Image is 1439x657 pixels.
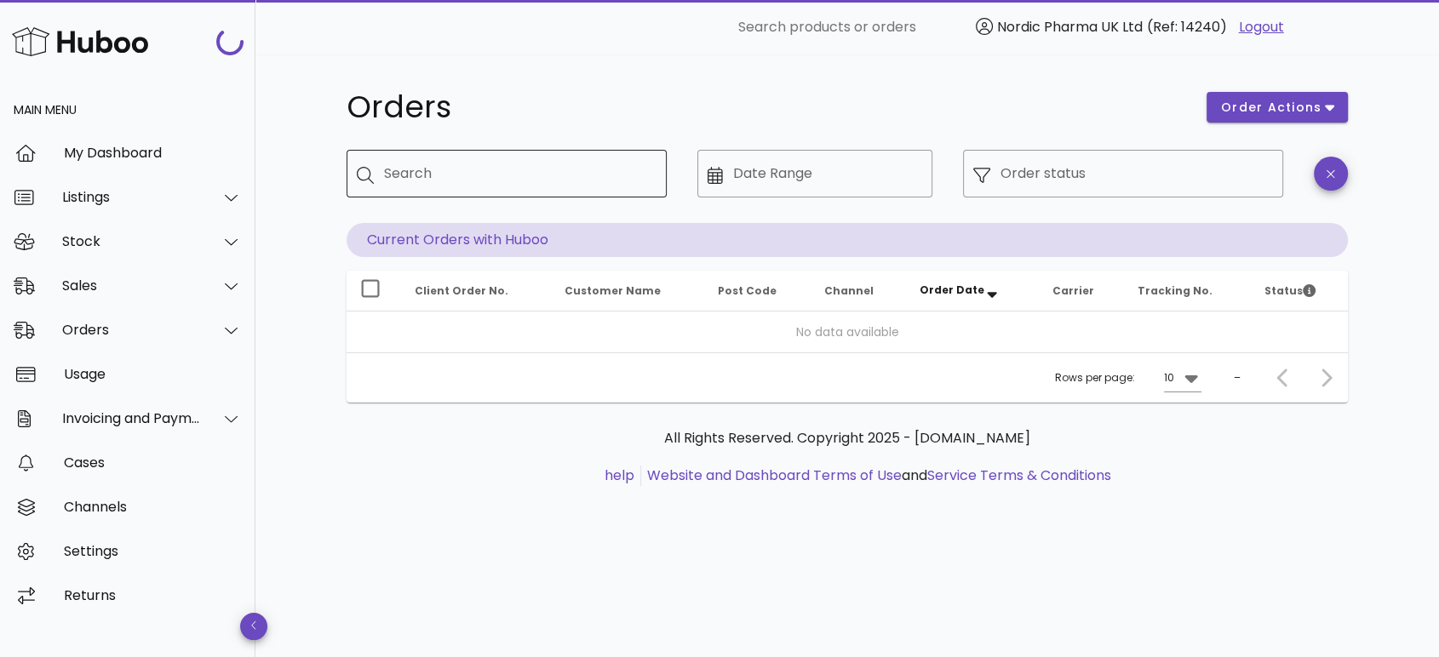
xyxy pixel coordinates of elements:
[62,410,201,426] div: Invoicing and Payments
[927,466,1111,485] a: Service Terms & Conditions
[64,499,242,515] div: Channels
[551,271,704,311] th: Customer Name
[64,145,242,161] div: My Dashboard
[401,271,551,311] th: Client Order No.
[347,223,1348,257] p: Current Orders with Huboo
[1164,370,1174,386] div: 10
[62,233,201,249] div: Stock
[1164,364,1201,391] div: 10Rows per page:
[64,543,242,559] div: Settings
[1207,92,1348,123] button: order actions
[62,277,201,294] div: Sales
[12,23,148,60] img: Huboo Logo
[704,271,811,311] th: Post Code
[64,366,242,382] div: Usage
[347,311,1348,352] td: No data available
[997,17,1143,37] span: Nordic Pharma UK Ltd
[1264,283,1316,298] span: Status
[415,283,508,298] span: Client Order No.
[718,283,777,298] span: Post Code
[641,466,1111,486] li: and
[1147,17,1227,37] span: (Ref: 14240)
[347,92,1186,123] h1: Orders
[811,271,906,311] th: Channel
[920,283,984,297] span: Order Date
[1234,370,1241,386] div: –
[906,271,1039,311] th: Order Date: Sorted descending. Activate to remove sorting.
[1039,271,1124,311] th: Carrier
[62,322,201,338] div: Orders
[647,466,902,485] a: Website and Dashboard Terms of Use
[64,587,242,603] div: Returns
[1124,271,1251,311] th: Tracking No.
[62,189,201,205] div: Listings
[824,283,874,298] span: Channel
[1239,17,1284,37] a: Logout
[360,428,1334,448] p: All Rights Reserved. Copyright 2025 - [DOMAIN_NAME]
[1220,99,1322,117] span: order actions
[1138,283,1213,298] span: Tracking No.
[565,283,661,298] span: Customer Name
[64,454,242,471] div: Cases
[1055,353,1201,403] div: Rows per page:
[605,466,634,485] a: help
[1052,283,1094,298] span: Carrier
[1251,271,1348,311] th: Status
